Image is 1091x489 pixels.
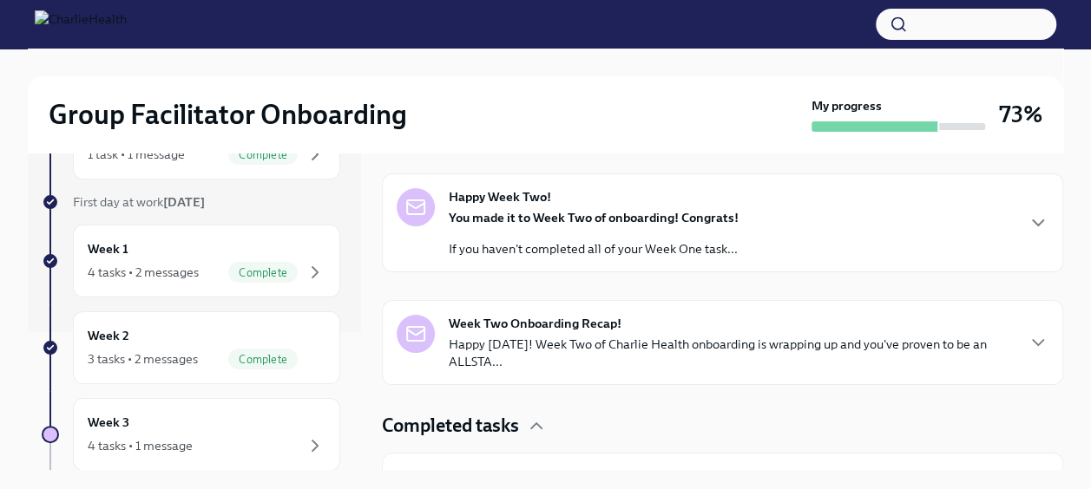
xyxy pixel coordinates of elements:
h6: Week 3 [88,413,129,432]
strong: Happy Week Two! [449,188,551,205]
img: CharlieHealth [35,10,127,38]
h2: Group Facilitator Onboarding [49,97,407,132]
span: Complete [228,148,298,161]
a: Week 14 tasks • 2 messagesComplete [42,225,340,297]
a: First day at work[DATE] [42,193,340,211]
h4: Completed tasks [382,413,519,439]
div: 3 tasks • 2 messages [88,350,198,368]
a: Week 23 tasks • 2 messagesComplete [42,311,340,384]
div: 1 task • 1 message [88,146,185,163]
strong: You made it to Week Two of onboarding! Congrats! [449,210,739,225]
strong: My progress [812,97,882,114]
strong: [DATE] [163,194,205,210]
span: Complete [228,266,298,279]
a: Week 34 tasks • 1 message [42,398,340,471]
span: Complete [228,353,298,366]
p: Happy [DATE]! Week Two of Charlie Health onboarding is wrapping up and you've proven to be an ALL... [449,336,1014,370]
div: 4 tasks • 1 message [88,437,193,454]
div: Completed tasks [382,413,1063,439]
strong: Week Two Onboarding Recap! [449,315,621,332]
h3: 73% [999,99,1042,130]
h6: Week 1 [88,239,128,258]
h6: Week 2 [88,326,129,345]
p: If you haven't completed all of your Week One task... [449,240,739,258]
span: First day at work [73,194,205,210]
div: 4 tasks • 2 messages [88,264,199,281]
